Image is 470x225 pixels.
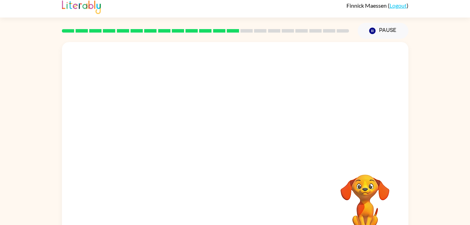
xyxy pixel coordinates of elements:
[390,2,407,9] a: Logout
[358,23,408,39] button: Pause
[346,2,388,9] span: Finnick Maessen
[346,2,408,9] div: ( )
